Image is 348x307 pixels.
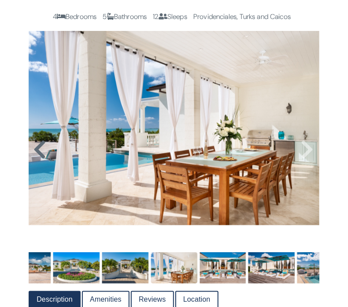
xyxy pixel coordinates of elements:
img: 2255e5cd-5b62-45f5-a883-004765acff06 [297,252,344,284]
span: 5 Bathrooms [103,12,147,21]
img: 6d85dfef-64b4-4d68-bdf0-43b48c9ff5ed [4,252,51,284]
img: a7c767d4-d3c7-447e-94a4-c9ac61a50909 [248,252,295,284]
img: 04c1cde0-f11e-49a0-a519-83ae39bfb3fc [53,252,100,284]
img: 27ef0d5b-9070-4509-8dfb-5ec45f431193 [200,252,246,284]
img: b839f5b0-b740-41f2-8320-ebabb055782b [102,252,148,284]
span: 4 Bedrooms [53,12,97,21]
span: Providenciales, Turks and Caicos [193,12,291,21]
span: 12 Sleeps [153,12,187,21]
img: 023d499c-82a9-4304-89bc-704c45dcf2ef [151,252,197,284]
